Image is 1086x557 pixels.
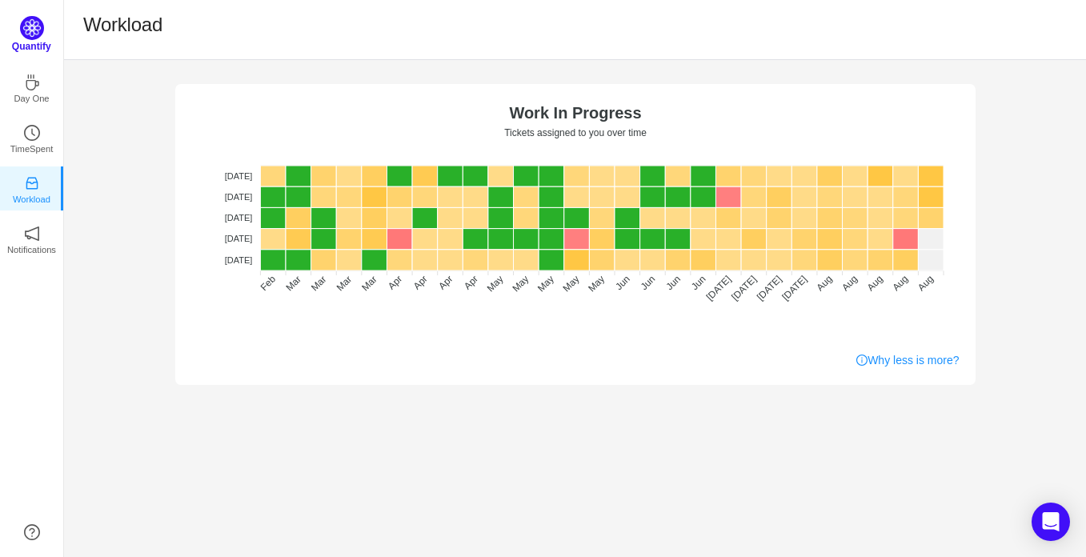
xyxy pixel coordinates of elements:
i: icon: inbox [24,175,40,191]
a: icon: clock-circleTimeSpent [24,130,40,146]
text: Work In Progress [509,104,641,122]
tspan: Aug [916,273,936,293]
p: Notifications [7,242,56,257]
tspan: Apr [386,273,404,291]
tspan: May [535,273,555,294]
tspan: Mar [309,274,329,294]
a: Why less is more? [856,352,959,369]
i: icon: notification [24,226,40,242]
tspan: Jun [663,274,683,293]
tspan: [DATE] [754,274,783,303]
tspan: May [484,273,505,294]
a: icon: inboxWorkload [24,180,40,196]
img: Quantify [20,16,44,40]
tspan: [DATE] [224,255,252,265]
tspan: Jun [689,274,708,293]
tspan: Apr [461,273,479,291]
p: Quantify [12,39,51,54]
tspan: [DATE] [729,274,759,303]
tspan: [DATE] [224,213,252,222]
tspan: Mar [359,274,379,294]
tspan: Apr [411,273,429,291]
a: icon: question-circle [24,524,40,540]
a: icon: notificationNotifications [24,230,40,246]
i: icon: clock-circle [24,125,40,141]
tspan: Aug [814,273,834,293]
tspan: Jun [638,274,657,293]
text: Tickets assigned to you over time [504,127,647,138]
tspan: [DATE] [779,274,809,303]
tspan: Aug [890,273,910,293]
tspan: Aug [864,273,884,293]
p: Workload [13,192,50,206]
p: Day One [14,91,49,106]
tspan: Feb [258,273,278,293]
tspan: May [586,273,607,294]
tspan: Aug [840,273,860,293]
tspan: Jun [613,274,632,293]
p: TimeSpent [10,142,54,156]
tspan: [DATE] [224,234,252,243]
a: icon: coffeeDay One [24,79,40,95]
tspan: [DATE] [703,274,733,303]
tspan: Mar [334,274,354,294]
tspan: May [510,273,531,294]
tspan: [DATE] [224,192,252,202]
i: icon: coffee [24,74,40,90]
tspan: May [560,273,581,294]
tspan: [DATE] [224,171,252,181]
i: icon: info-circle [856,355,868,366]
tspan: Apr [436,273,455,291]
h1: Workload [83,13,162,37]
tspan: Mar [283,274,303,294]
div: Open Intercom Messenger [1032,503,1070,541]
